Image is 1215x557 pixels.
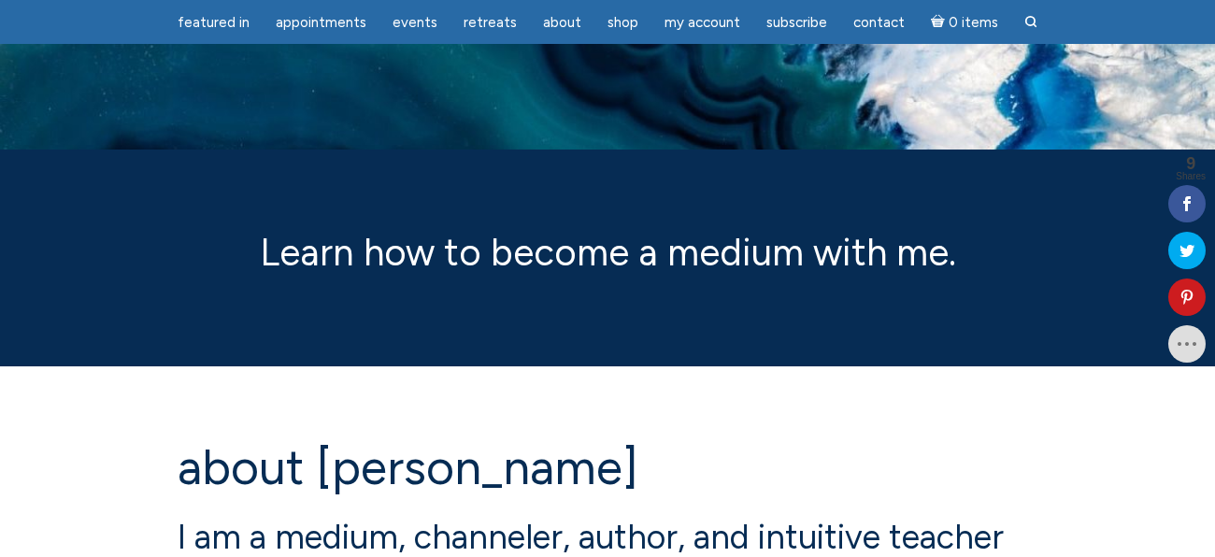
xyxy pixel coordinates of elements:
[1176,172,1206,181] span: Shares
[596,5,650,41] a: Shop
[665,14,740,31] span: My Account
[532,5,593,41] a: About
[842,5,916,41] a: Contact
[264,5,378,41] a: Appointments
[452,5,528,41] a: Retreats
[766,14,827,31] span: Subscribe
[178,224,1037,280] p: Learn how to become a medium with me.
[931,14,949,31] i: Cart
[276,14,366,31] span: Appointments
[949,16,998,30] span: 0 items
[393,14,437,31] span: Events
[920,3,1009,41] a: Cart0 items
[178,14,250,31] span: featured in
[178,441,1037,494] h1: About [PERSON_NAME]
[607,14,638,31] span: Shop
[543,14,581,31] span: About
[381,5,449,41] a: Events
[464,14,517,31] span: Retreats
[853,14,905,31] span: Contact
[755,5,838,41] a: Subscribe
[1176,155,1206,172] span: 9
[653,5,751,41] a: My Account
[166,5,261,41] a: featured in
